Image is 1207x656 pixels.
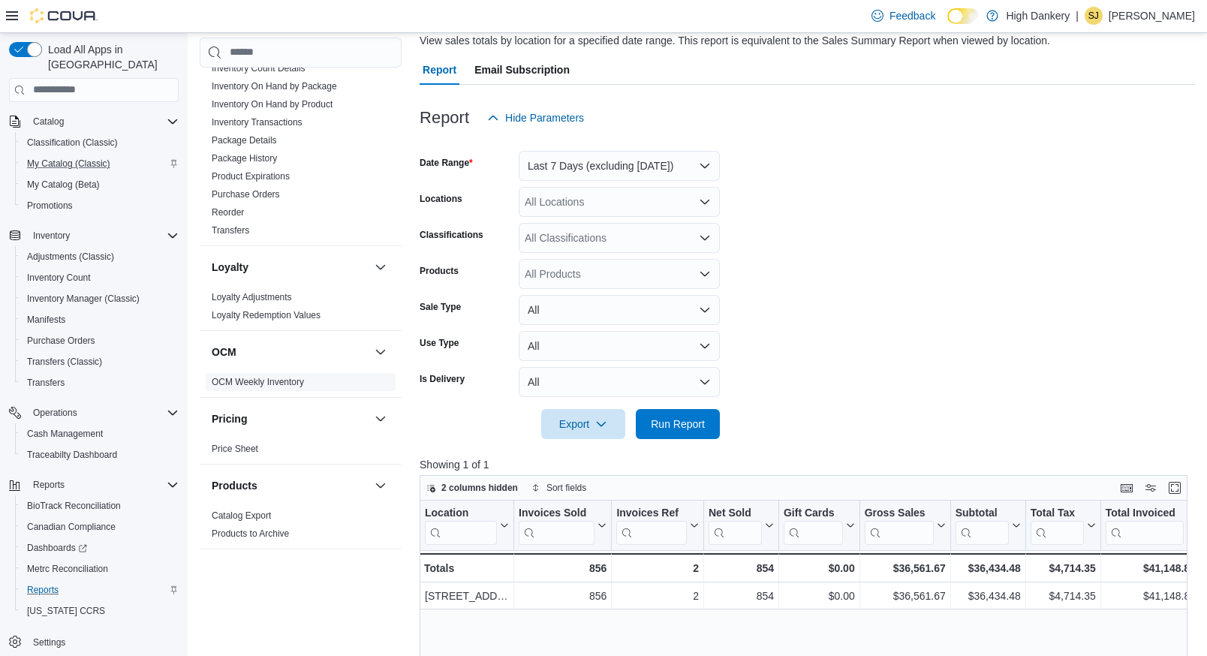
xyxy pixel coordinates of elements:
span: Settings [33,636,65,648]
div: Subtotal [956,506,1009,520]
span: Transfers [212,224,249,236]
span: Transfers (Classic) [27,356,102,368]
a: Inventory On Hand by Package [212,81,337,92]
button: BioTrack Reconciliation [15,495,185,516]
span: Run Report [651,417,705,432]
button: Display options [1142,479,1160,497]
span: My Catalog (Classic) [27,158,110,170]
div: Total Invoiced [1106,506,1184,544]
button: Pricing [372,410,390,428]
button: Last 7 Days (excluding [DATE]) [519,151,720,181]
button: Total Invoiced [1106,506,1196,544]
span: Inventory Transactions [212,116,303,128]
button: Operations [27,404,83,422]
a: Metrc Reconciliation [21,560,114,578]
span: Catalog [33,116,64,128]
a: Package History [212,153,277,164]
span: Email Subscription [474,55,570,85]
a: Manifests [21,311,71,329]
span: My Catalog (Beta) [21,176,179,194]
div: 854 [709,587,774,605]
button: Sort fields [525,479,592,497]
span: Hide Parameters [505,110,584,125]
a: Reorder [212,207,244,218]
button: Inventory [3,225,185,246]
button: Promotions [15,195,185,216]
a: My Catalog (Beta) [21,176,106,194]
div: $36,561.67 [865,559,946,577]
span: Package Details [212,134,277,146]
button: Run Report [636,409,720,439]
button: All [519,367,720,397]
a: Products to Archive [212,528,289,539]
button: Operations [3,402,185,423]
span: Canadian Compliance [27,521,116,533]
div: Location [425,506,497,544]
span: Canadian Compliance [21,518,179,536]
a: Transfers [212,225,249,236]
div: [STREET_ADDRESS] [425,587,509,605]
button: Catalog [3,111,185,132]
span: Reports [27,476,179,494]
label: Date Range [420,157,473,169]
a: Inventory Count Details [212,63,306,74]
div: Invoices Ref [616,506,687,520]
div: $4,714.35 [1031,587,1096,605]
p: | [1076,7,1079,25]
button: My Catalog (Beta) [15,174,185,195]
button: OCM [212,345,369,360]
a: Price Sheet [212,444,258,454]
div: $36,434.48 [956,587,1021,605]
a: [US_STATE] CCRS [21,602,111,620]
span: Operations [27,404,179,422]
span: Transfers [21,374,179,392]
button: Keyboard shortcuts [1118,479,1136,497]
span: Inventory On Hand by Package [212,80,337,92]
div: $0.00 [784,587,855,605]
p: High Dankery [1006,7,1070,25]
button: Total Tax [1031,506,1096,544]
span: BioTrack Reconciliation [21,497,179,515]
label: Locations [420,193,462,205]
label: Products [420,265,459,277]
span: Classification (Classic) [21,134,179,152]
span: Reports [21,581,179,599]
span: Loyalty Adjustments [212,291,292,303]
span: OCM Weekly Inventory [212,376,304,388]
span: Package History [212,152,277,164]
span: Inventory On Hand by Product [212,98,333,110]
span: Metrc Reconciliation [27,563,108,575]
div: Net Sold [709,506,762,520]
span: Reorder [212,206,244,218]
span: Feedback [889,8,935,23]
p: Showing 1 of 1 [420,457,1195,472]
button: Location [425,506,509,544]
div: $4,714.35 [1031,559,1096,577]
button: My Catalog (Classic) [15,153,185,174]
span: [US_STATE] CCRS [27,605,105,617]
button: Open list of options [699,196,711,208]
span: Load All Apps in [GEOGRAPHIC_DATA] [42,42,179,72]
span: SJ [1088,7,1099,25]
button: Manifests [15,309,185,330]
span: Operations [33,407,77,419]
button: 2 columns hidden [420,479,524,497]
div: $36,561.67 [865,587,946,605]
span: Dashboards [27,542,87,554]
span: Inventory Count [21,269,179,287]
div: Invoices Ref [616,506,687,544]
span: Products to Archive [212,528,289,540]
span: Cash Management [27,428,103,440]
a: Loyalty Redemption Values [212,310,321,320]
a: Transfers (Classic) [21,353,108,371]
div: View sales totals by location for a specified date range. This report is equivalent to the Sales ... [420,33,1050,49]
div: 2 [616,587,699,605]
span: Inventory Count Details [212,62,306,74]
span: Catalog [27,113,179,131]
a: BioTrack Reconciliation [21,497,127,515]
div: $41,148.83 [1106,559,1196,577]
span: Inventory Manager (Classic) [27,293,140,305]
button: Gift Cards [784,506,855,544]
button: Invoices Ref [616,506,699,544]
a: Purchase Orders [21,332,101,350]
